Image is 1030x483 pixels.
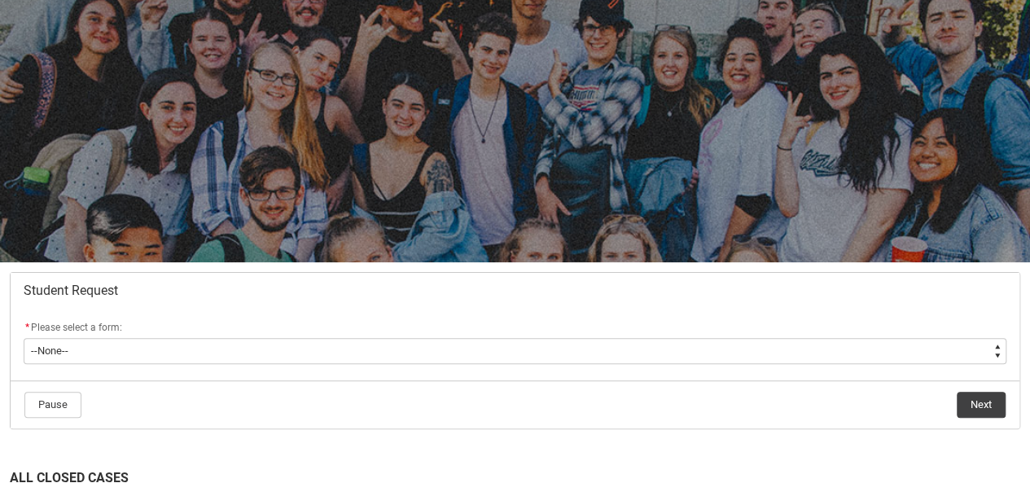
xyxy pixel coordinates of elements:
[10,272,1020,429] article: Redu_Student_Request flow
[25,322,29,333] abbr: required
[24,392,81,418] button: Pause
[957,392,1006,418] button: Next
[24,283,118,299] span: Student Request
[31,322,122,333] span: Please select a form:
